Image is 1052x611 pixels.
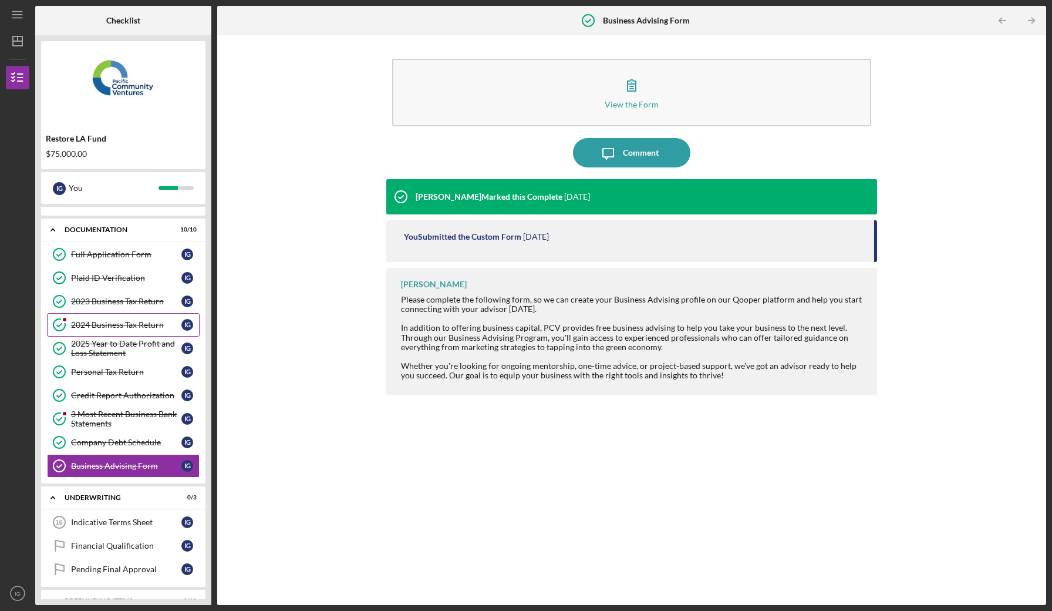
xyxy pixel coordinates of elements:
[47,407,200,431] a: 3 Most Recent Business Bank StatementsIG
[65,597,167,605] div: Prefunding Items
[65,494,167,501] div: Underwriting
[71,518,181,527] div: Indicative Terms Sheet
[181,296,193,307] div: I G
[181,319,193,331] div: I G
[55,519,62,526] tspan: 16
[573,138,690,167] button: Comment
[41,47,205,117] img: Product logo
[176,494,197,501] div: 0 / 3
[71,461,181,471] div: Business Advising Form
[71,391,181,400] div: Credit Report Authorization
[47,558,200,581] a: Pending Final ApprovalIG
[181,272,193,284] div: I G
[53,182,66,195] div: I G
[401,361,865,380] div: Whether you're looking for ongoing mentorship, one-time advice, or project-based support, we’ve g...
[564,192,590,202] time: 2025-10-01 16:36
[181,460,193,472] div: I G
[523,232,549,241] time: 2025-10-01 04:19
[71,320,181,330] div: 2024 Business Tax Return
[71,541,181,550] div: Financial Qualification
[181,516,193,528] div: I G
[106,16,140,25] b: Checklist
[176,226,197,233] div: 10 / 10
[623,138,659,167] div: Comment
[71,438,181,447] div: Company Debt Schedule
[47,454,200,478] a: Business Advising FormIG
[71,273,181,283] div: Plaid ID Verification
[71,297,181,306] div: 2023 Business Tax Return
[47,313,200,337] a: 2024 Business Tax ReturnIG
[46,134,201,143] div: Restore LA Fund
[71,565,181,574] div: Pending Final Approval
[603,16,690,25] b: Business Advising Form
[181,437,193,448] div: I G
[181,366,193,378] div: I G
[47,243,200,266] a: Full Application FormIG
[47,431,200,454] a: Company Debt ScheduleIG
[401,280,467,289] div: [PERSON_NAME]
[47,266,200,290] a: Plaid ID VerificationIG
[47,337,200,360] a: 2025 Year to Date Profit and Loss StatementIG
[181,343,193,354] div: I G
[71,250,181,259] div: Full Application Form
[69,178,159,198] div: You
[65,226,167,233] div: Documentation
[181,390,193,401] div: I G
[176,597,197,605] div: 0 / 10
[401,295,865,314] div: Please complete the following form, so we can create your Business Advising profile on our Qooper...
[181,413,193,425] div: I G
[181,249,193,260] div: I G
[47,511,200,534] a: 16Indicative Terms SheetIG
[47,384,200,407] a: Credit Report AuthorizationIG
[181,563,193,575] div: I G
[47,534,200,558] a: Financial QualificationIG
[71,367,181,377] div: Personal Tax Return
[605,100,659,109] div: View the Form
[392,59,871,126] button: View the Form
[46,149,201,159] div: $75,000.00
[47,360,200,384] a: Personal Tax ReturnIG
[6,582,29,605] button: IG
[404,232,521,241] div: You Submitted the Custom Form
[71,409,181,428] div: 3 Most Recent Business Bank Statements
[416,192,562,202] div: [PERSON_NAME] Marked this Complete
[15,590,21,597] text: IG
[181,540,193,552] div: I G
[401,323,865,351] div: In addition to offering business capital, PCV provides free business advising to help you take yo...
[47,290,200,313] a: 2023 Business Tax ReturnIG
[71,339,181,358] div: 2025 Year to Date Profit and Loss Statement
